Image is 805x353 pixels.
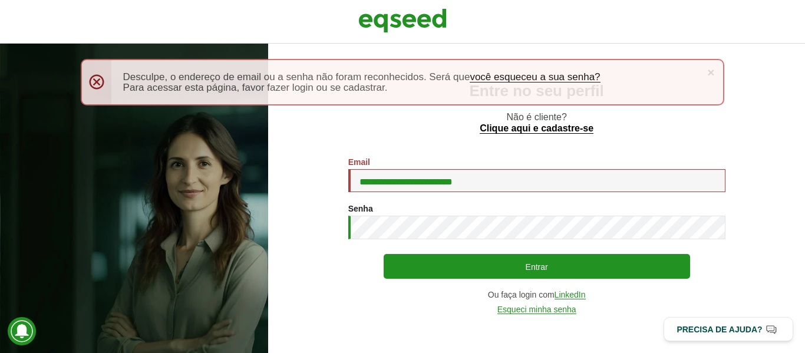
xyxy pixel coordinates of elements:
a: × [707,66,714,78]
button: Entrar [384,254,690,279]
label: Senha [348,204,373,213]
a: você esqueceu a sua senha? [470,72,600,83]
a: Esqueci minha senha [497,305,576,314]
li: Desculpe, o endereço de email ou a senha não foram reconhecidos. Será que [123,72,700,83]
li: Para acessar esta página, favor fazer login ou se cadastrar. [123,83,700,93]
a: Clique aqui e cadastre-se [480,124,593,134]
p: Não é cliente? [292,111,781,134]
div: Ou faça login com [348,291,725,299]
img: EqSeed Logo [358,6,447,35]
label: Email [348,158,370,166]
a: LinkedIn [555,291,586,299]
